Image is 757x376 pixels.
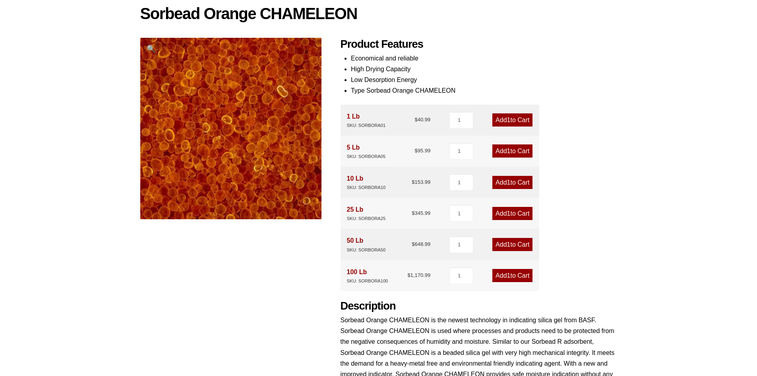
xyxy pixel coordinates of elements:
h1: Sorbead Orange CHAMELEON [140,5,617,22]
span: $ [407,272,410,278]
li: High Drying Capacity [351,64,617,74]
span: $ [412,241,414,247]
div: SKU: SORBORA01 [347,122,386,129]
div: SKU: SORBORA100 [347,277,388,285]
a: Add1to Cart [492,269,532,282]
span: $ [412,210,414,216]
li: Type Sorbead Orange CHAMELEON [351,85,617,96]
bdi: 345.99 [412,210,430,216]
h2: Description [341,300,617,313]
span: 1 [507,148,511,154]
div: 1 Lb [347,111,386,129]
div: 5 Lb [347,142,386,160]
a: Add1to Cart [492,176,532,189]
div: 100 Lb [347,267,388,285]
span: $ [414,148,417,154]
div: SKU: SORBORA25 [347,215,386,222]
span: 1 [507,179,511,186]
span: $ [414,117,417,123]
div: 10 Lb [347,173,386,191]
a: Add1to Cart [492,113,532,127]
div: SKU: SORBORA10 [347,184,386,191]
a: Add1to Cart [492,207,532,220]
bdi: 95.99 [414,148,430,154]
bdi: 648.99 [412,241,430,247]
a: Add1to Cart [492,144,532,158]
div: SKU: SORBORA05 [347,153,386,160]
div: 50 Lb [347,235,386,253]
bdi: 40.99 [414,117,430,123]
span: $ [412,179,414,185]
span: 🔍 [147,45,156,53]
li: Low Desorption Energy [351,74,617,85]
div: SKU: SORBORA50 [347,246,386,254]
span: 1 [507,241,511,248]
h2: Product Features [341,38,617,51]
bdi: 1,170.99 [407,272,430,278]
span: 1 [507,117,511,123]
a: Add1to Cart [492,238,532,251]
div: 25 Lb [347,204,386,222]
span: 1 [507,210,511,217]
span: 1 [507,272,511,279]
li: Economical and reliable [351,53,617,64]
a: View full-screen image gallery [140,38,162,60]
bdi: 153.99 [412,179,430,185]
